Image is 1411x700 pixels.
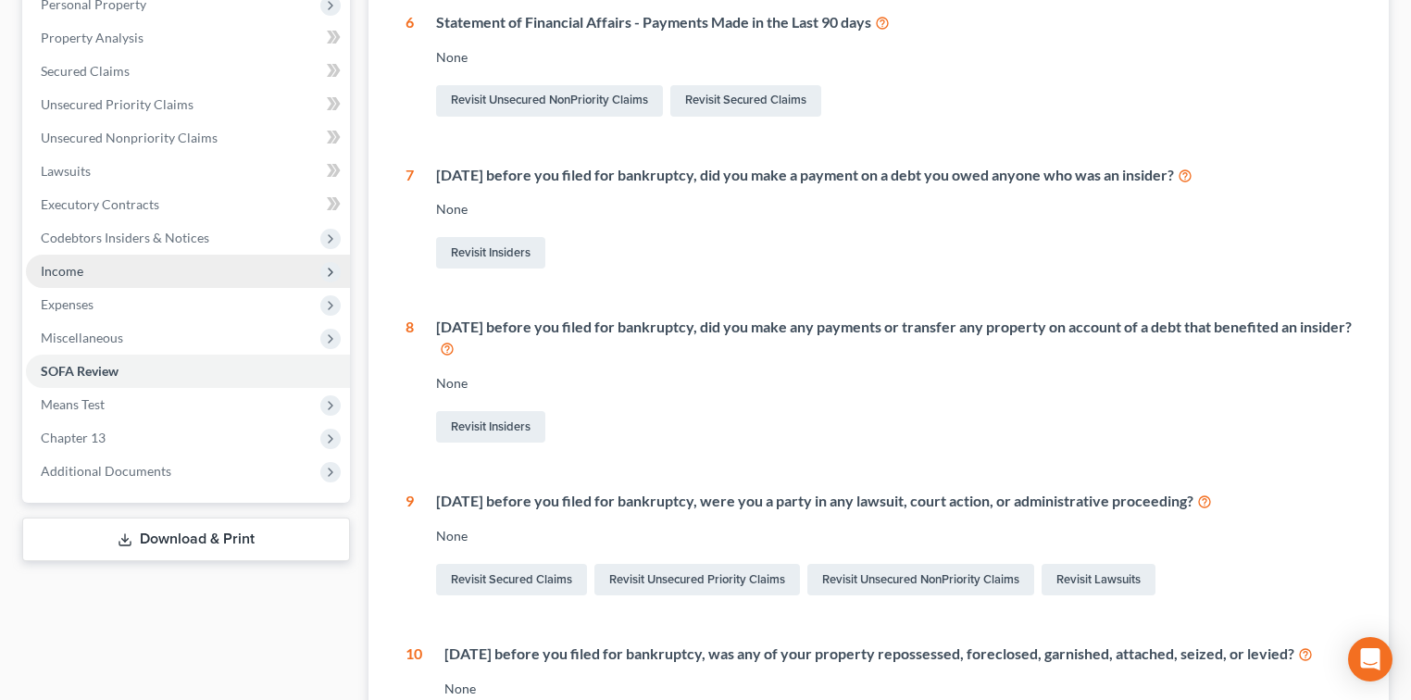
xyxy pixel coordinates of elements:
span: Codebtors Insiders & Notices [41,230,209,245]
a: Revisit Insiders [436,237,545,269]
span: Executory Contracts [41,196,159,212]
div: 8 [406,317,414,446]
div: Open Intercom Messenger [1348,637,1392,681]
a: Revisit Secured Claims [670,85,821,117]
div: [DATE] before you filed for bankruptcy, did you make any payments or transfer any property on acc... [436,317,1352,359]
div: None [444,680,1352,698]
a: Revisit Unsecured NonPriority Claims [436,85,663,117]
div: [DATE] before you filed for bankruptcy, did you make a payment on a debt you owed anyone who was ... [436,165,1352,186]
a: Revisit Lawsuits [1042,564,1155,595]
a: SOFA Review [26,355,350,388]
span: SOFA Review [41,363,119,379]
a: Lawsuits [26,155,350,188]
a: Revisit Insiders [436,411,545,443]
div: 6 [406,12,414,120]
span: Income [41,263,83,279]
div: 7 [406,165,414,273]
span: Property Analysis [41,30,144,45]
span: Unsecured Priority Claims [41,96,194,112]
a: Revisit Secured Claims [436,564,587,595]
div: None [436,527,1352,545]
span: Lawsuits [41,163,91,179]
a: Secured Claims [26,55,350,88]
a: Property Analysis [26,21,350,55]
a: Executory Contracts [26,188,350,221]
a: Revisit Unsecured Priority Claims [594,564,800,595]
span: Expenses [41,296,94,312]
div: None [436,374,1352,393]
div: [DATE] before you filed for bankruptcy, were you a party in any lawsuit, court action, or adminis... [436,491,1352,512]
div: Statement of Financial Affairs - Payments Made in the Last 90 days [436,12,1352,33]
a: Revisit Unsecured NonPriority Claims [807,564,1034,595]
div: 9 [406,491,414,599]
a: Unsecured Priority Claims [26,88,350,121]
div: None [436,200,1352,219]
div: None [436,48,1352,67]
span: Additional Documents [41,463,171,479]
span: Miscellaneous [41,330,123,345]
span: Means Test [41,396,105,412]
span: Chapter 13 [41,430,106,445]
span: Unsecured Nonpriority Claims [41,130,218,145]
div: [DATE] before you filed for bankruptcy, was any of your property repossessed, foreclosed, garnish... [444,644,1352,665]
span: Secured Claims [41,63,130,79]
a: Download & Print [22,518,350,561]
a: Unsecured Nonpriority Claims [26,121,350,155]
